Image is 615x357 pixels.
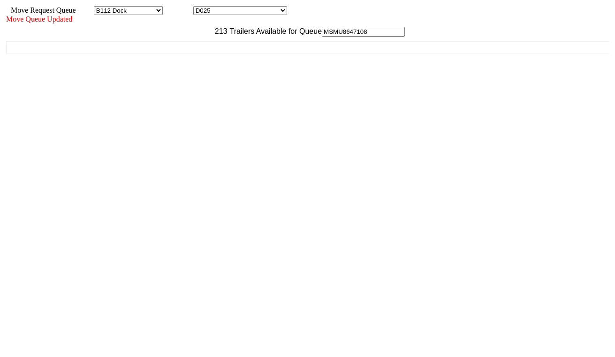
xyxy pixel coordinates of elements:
[165,6,191,14] span: Location
[210,27,228,35] span: 213
[77,6,92,14] span: Area
[228,27,322,35] span: Trailers Available for Queue
[6,6,76,14] span: Move Request Queue
[322,27,405,37] input: Filter Available Trailers
[6,15,72,23] span: Move Queue Updated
